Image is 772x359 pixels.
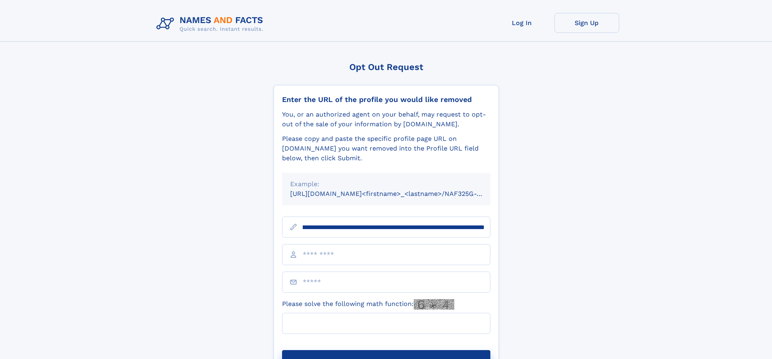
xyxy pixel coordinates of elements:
[282,95,490,104] div: Enter the URL of the profile you would like removed
[290,190,506,198] small: [URL][DOMAIN_NAME]<firstname>_<lastname>/NAF325G-xxxxxxxx
[153,13,270,35] img: Logo Names and Facts
[274,62,499,72] div: Opt Out Request
[282,299,454,310] label: Please solve the following math function:
[282,110,490,129] div: You, or an authorized agent on your behalf, may request to opt-out of the sale of your informatio...
[282,134,490,163] div: Please copy and paste the specific profile page URL on [DOMAIN_NAME] you want removed into the Pr...
[290,179,482,189] div: Example:
[490,13,554,33] a: Log In
[554,13,619,33] a: Sign Up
